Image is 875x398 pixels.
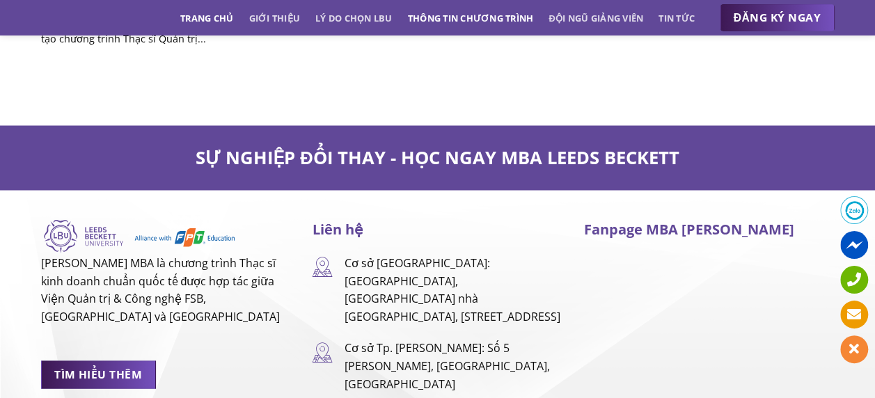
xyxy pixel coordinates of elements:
a: Lý do chọn LBU [315,6,393,31]
h2: SỰ NGHIỆP ĐỔI THAY - HỌC NGAY MBA LEEDS BECKETT [41,146,835,169]
h3: Fanpage MBA [PERSON_NAME] [583,218,834,240]
img: Logo-LBU-FSB.svg [41,218,236,254]
h3: Liên hệ [312,218,562,240]
span: ĐĂNG KÝ NGAY [734,9,821,26]
a: Đội ngũ giảng viên [549,6,643,31]
a: Giới thiệu [249,6,300,31]
a: Tin tức [659,6,695,31]
p: Cơ sở [GEOGRAPHIC_DATA]: [GEOGRAPHIC_DATA], [GEOGRAPHIC_DATA] nhà [GEOGRAPHIC_DATA], [STREET_ADDR... [344,254,562,325]
span: TÌM HIỂU THÊM [54,365,142,383]
a: ĐĂNG KÝ NGAY [720,4,835,32]
p: [PERSON_NAME] MBA là chương trình Thạc sĩ kinh doanh chuẩn quốc tế được hợp tác giữa Viện Quản tr... [41,254,292,325]
a: TÌM HIỂU THÊM [41,360,156,388]
a: Trang chủ [180,6,233,31]
a: Thông tin chương trình [408,6,534,31]
p: Cơ sở Tp. [PERSON_NAME]: Số 5 [PERSON_NAME], [GEOGRAPHIC_DATA], [GEOGRAPHIC_DATA] [344,339,562,392]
